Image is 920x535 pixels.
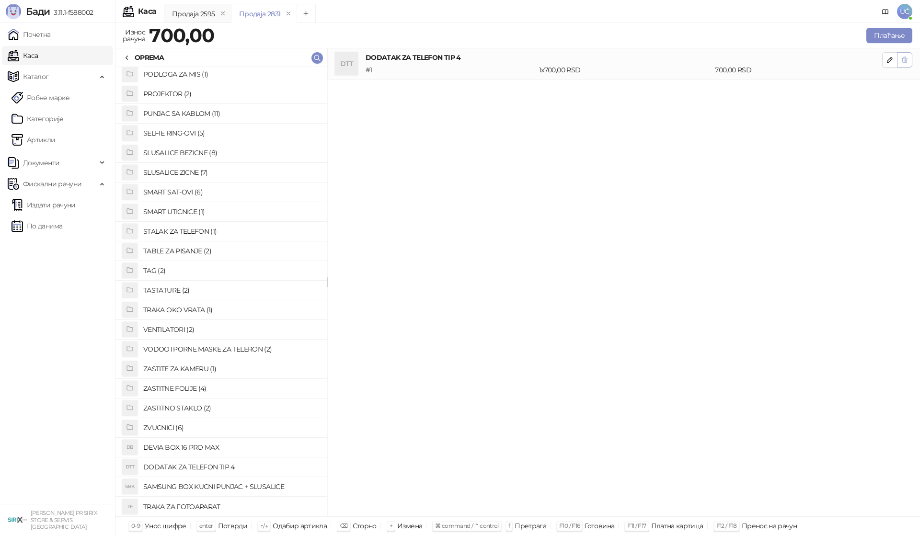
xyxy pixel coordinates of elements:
span: ⌫ [340,522,347,529]
h4: ZASTITNO STAKLO (2) [143,400,319,416]
div: Сторно [353,520,377,532]
button: Плаћање [866,28,912,43]
h4: SELFIE RING-OVI (5) [143,125,319,141]
a: Каса [8,46,38,65]
h4: SLUSALICE BEZICNE (8) [143,145,319,160]
div: Каса [138,8,156,15]
img: 64x64-companyLogo-cb9a1907-c9b0-4601-bb5e-5084e694c383.png [8,510,27,529]
span: f [508,522,510,529]
div: DB [122,440,138,455]
a: Издати рачуни [11,195,76,215]
span: Документи [23,153,59,172]
a: ArtikliАртикли [11,130,56,149]
span: F12 / F18 [716,522,737,529]
span: ⌘ command / ⌃ control [435,522,499,529]
div: TF [122,499,138,514]
div: Потврди [218,520,248,532]
h4: ZASTITNE FOLIJE (4) [143,381,319,396]
img: Logo [6,4,21,19]
h4: DEVIA BOX 16 PRO MAX [143,440,319,455]
div: SBK [122,479,138,494]
span: UĆ [897,4,912,19]
h4: VENTILATORI (2) [143,322,319,337]
h4: PODLOGA ZA MIS (1) [143,67,319,82]
div: OPREMA [135,52,164,63]
div: 700,00 RSD [713,65,884,75]
div: DTT [122,459,138,475]
span: 0-9 [131,522,140,529]
span: ↑/↓ [260,522,268,529]
h4: PROJEKTOR (2) [143,86,319,102]
button: remove [282,10,295,18]
h4: TRAKA ZA FOTOAPARAT [143,499,319,514]
span: F11 / F17 [627,522,646,529]
h4: TASTATURE (2) [143,283,319,298]
a: Почетна [8,25,51,44]
span: enter [199,522,213,529]
h4: SMART UTICNICE (1) [143,204,319,219]
span: + [390,522,392,529]
div: Платна картица [651,520,703,532]
div: Продаја 2831 [239,9,280,19]
span: 3.11.1-f588002 [50,8,93,17]
h4: DODATAK ZA TELEFON TIP 4 [143,459,319,475]
h4: PUNJAC SA KABLOM (11) [143,106,319,121]
h4: VODOOTPORNE MASKE ZA TELERON (2) [143,341,319,357]
h4: TAG (2) [143,263,319,278]
div: Измена [397,520,422,532]
h4: ZVUCNICI (6) [143,420,319,435]
div: # 1 [364,65,537,75]
div: Пренос на рачун [742,520,797,532]
span: Бади [26,6,50,17]
small: [PERSON_NAME] PR SIRIX STORE & SERVIS [GEOGRAPHIC_DATA] [31,510,97,530]
div: Продаја 2595 [172,9,215,19]
h4: STALAK ZA TELEFON (1) [143,224,319,239]
div: Претрага [515,520,546,532]
h4: SAMSUNG BOX KUCNI PUNJAC + SLUSALICE [143,479,319,494]
a: Документација [878,4,893,19]
button: Add tab [297,4,316,23]
h4: TRAKA OKO VRATA (1) [143,302,319,318]
a: По данима [11,216,62,236]
div: Готовина [585,520,614,532]
div: grid [115,67,327,516]
div: Унос шифре [145,520,186,532]
button: remove [217,10,229,18]
h4: SMART SAT-OVI (6) [143,184,319,200]
span: Фискални рачуни [23,174,81,194]
div: Износ рачуна [121,26,147,45]
div: 1 x 700,00 RSD [537,65,713,75]
strong: 700,00 [149,23,214,47]
span: F10 / F16 [559,522,580,529]
div: DTT [335,52,358,75]
span: Каталог [23,67,49,86]
a: Робне марке [11,88,69,107]
h4: ZASTITE ZA KAMERU (1) [143,361,319,376]
h4: DODATAK ZA TELEFON TIP 4 [366,52,882,63]
h4: TABLE ZA PISANJE (2) [143,243,319,259]
div: Одабир артикла [273,520,327,532]
a: Категорије [11,109,64,128]
h4: SLUSALICE ZICNE (7) [143,165,319,180]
